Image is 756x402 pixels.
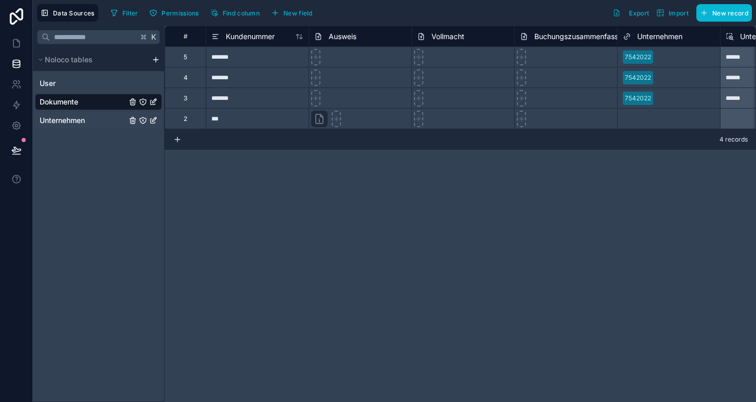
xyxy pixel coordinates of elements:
[625,53,651,62] div: 7542022
[329,31,356,42] span: Ausweis
[223,9,260,17] span: Find column
[122,9,138,17] span: Filter
[184,53,187,61] div: 5
[625,73,651,82] div: 7542022
[431,31,464,42] span: Vollmacht
[150,33,157,41] span: K
[712,9,748,17] span: New record
[696,4,752,22] button: New record
[534,31,631,42] span: Buchungszusammenfassung
[173,32,198,40] div: #
[267,5,316,21] button: New field
[625,94,651,103] div: 7542022
[653,4,692,22] button: Import
[53,9,95,17] span: Data Sources
[146,5,202,21] button: Permissions
[629,9,649,17] span: Export
[692,4,752,22] a: New record
[184,74,188,82] div: 4
[146,5,206,21] a: Permissions
[184,115,187,123] div: 2
[637,31,682,42] span: Unternehmen
[669,9,689,17] span: Import
[184,94,187,102] div: 3
[609,4,653,22] button: Export
[161,9,199,17] span: Permissions
[106,5,142,21] button: Filter
[37,4,98,22] button: Data Sources
[283,9,313,17] span: New field
[226,31,275,42] span: Kundenummer
[719,135,748,144] span: 4 records
[207,5,263,21] button: Find column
